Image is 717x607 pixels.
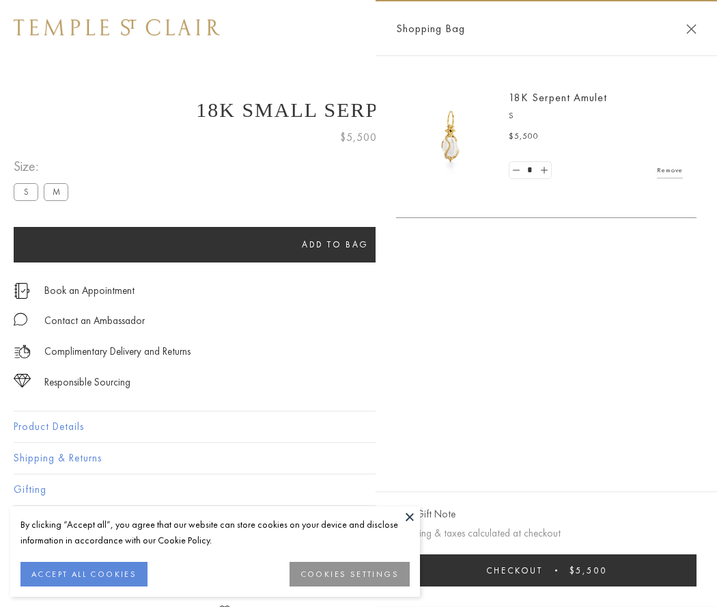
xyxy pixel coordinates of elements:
img: P51836-E11SERPPV [410,96,492,178]
img: MessageIcon-01_2.svg [14,312,27,326]
span: $5,500 [509,130,539,144]
img: icon_delivery.svg [14,343,31,360]
button: Product Details [14,412,703,442]
label: M [44,183,68,200]
span: $5,500 [340,129,377,146]
span: $5,500 [570,565,607,576]
span: Add to bag [302,239,369,250]
a: Remove [657,163,683,178]
a: Set quantity to 0 [509,162,523,179]
img: Temple St. Clair [14,19,220,36]
a: 18K Serpent Amulet [509,90,607,105]
span: Size: [14,155,74,178]
p: S [509,109,683,123]
img: icon_appointment.svg [14,283,30,299]
button: Close Shopping Bag [686,24,697,34]
a: Set quantity to 2 [537,162,550,179]
span: Checkout [486,565,543,576]
button: Shipping & Returns [14,443,703,474]
img: icon_sourcing.svg [14,374,31,388]
button: ACCEPT ALL COOKIES [20,562,147,586]
p: Shipping & taxes calculated at checkout [396,525,697,542]
h1: 18K Small Serpent Amulet [14,98,703,122]
div: By clicking “Accept all”, you agree that our website can store cookies on your device and disclos... [20,517,410,548]
label: S [14,183,38,200]
div: Contact an Ambassador [44,312,145,329]
button: Gifting [14,474,703,505]
div: Responsible Sourcing [44,374,130,391]
button: Checkout $5,500 [396,554,697,586]
p: Complimentary Delivery and Returns [44,343,191,360]
button: Add to bag [14,227,657,262]
button: Add Gift Note [396,506,455,523]
span: Shopping Bag [396,20,465,38]
a: Book an Appointment [44,283,135,298]
button: COOKIES SETTINGS [290,562,410,586]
